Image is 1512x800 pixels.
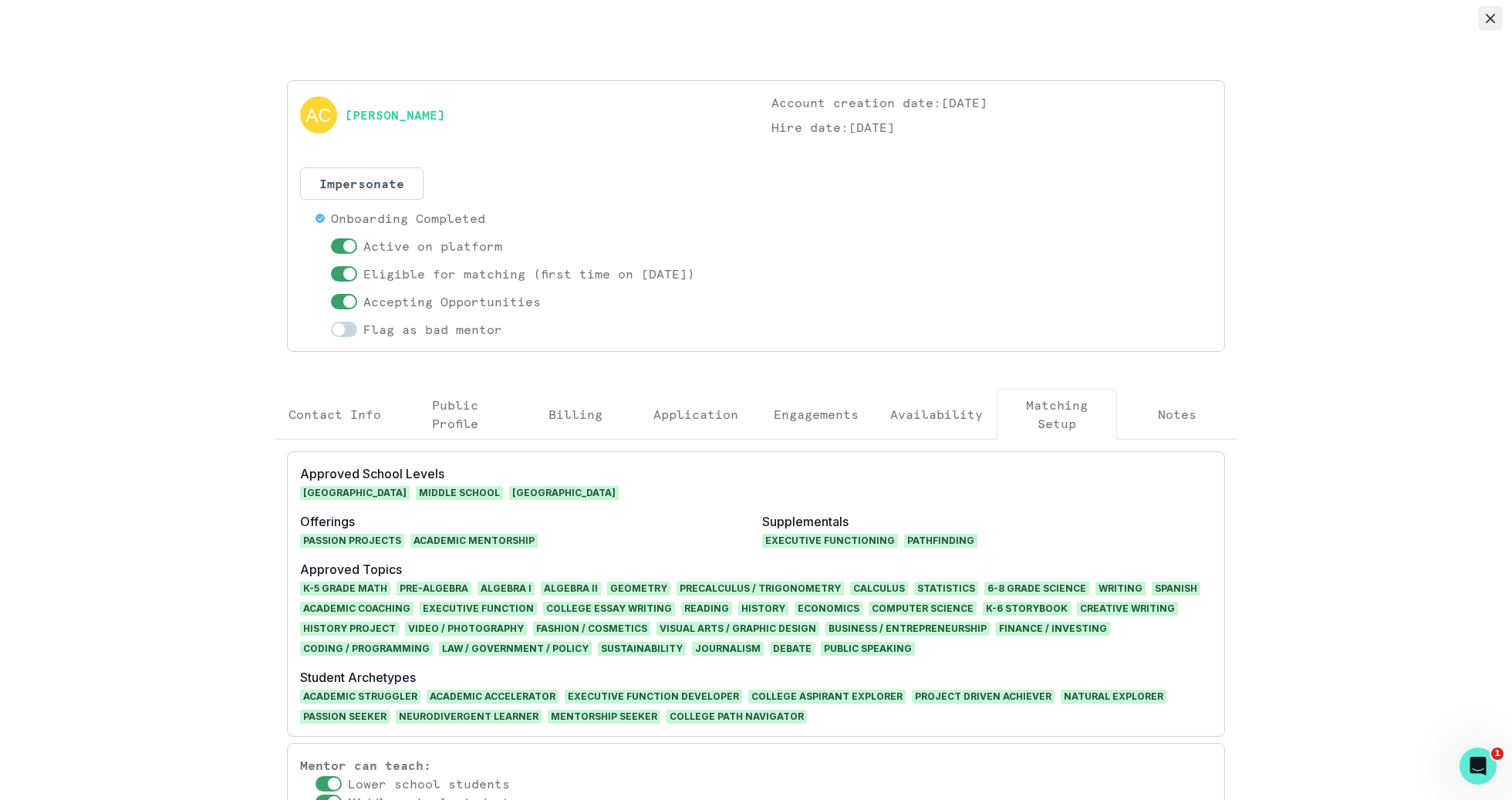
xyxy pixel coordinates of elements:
[300,534,404,548] span: Passion Projects
[1460,748,1497,785] iframe: Intercom live chat
[300,710,390,724] span: PASSION SEEKER
[300,486,410,500] span: [GEOGRAPHIC_DATA]
[984,582,1089,596] span: 6-8 Grade Science
[904,534,977,548] span: Pathfinding
[300,167,424,200] button: Impersonate
[996,622,1110,636] span: Finance / Investing
[869,602,977,616] span: Computer Science
[656,622,819,636] span: Visual Arts / Graphic Design
[408,396,502,433] p: Public Profile
[427,690,559,704] span: ACADEMIC ACCELERATOR
[300,582,390,596] span: K-5 Grade Math
[1010,396,1104,433] p: Matching Setup
[825,622,990,636] span: Business / Entrepreneurship
[692,642,764,656] span: Journalism
[607,582,670,596] span: Geometry
[821,642,915,656] span: Public Speaking
[348,775,510,793] p: Lower school students
[738,602,788,616] span: History
[774,405,859,424] p: Engagements
[300,642,433,656] span: Coding / Programming
[1491,748,1504,760] span: 1
[771,118,1212,137] p: Hire date: [DATE]
[397,582,471,596] span: Pre-Algebra
[300,668,1212,687] p: Student Archetypes
[912,690,1055,704] span: PROJECT DRIVEN ACHIEVER
[331,209,485,228] p: Onboarding Completed
[300,690,420,704] span: ACADEMIC STRUGGLER
[439,642,592,656] span: Law / Government / Policy
[363,237,502,255] p: Active on platform
[1061,690,1166,704] span: NATURAL EXPLORER
[677,582,844,596] span: Precalculus / Trigonometry
[541,582,601,596] span: Algebra II
[983,602,1071,616] span: K-6 Storybook
[300,96,337,133] img: svg
[533,622,650,636] span: Fashion / Cosmetics
[410,534,538,548] span: Academic Mentorship
[300,756,1212,775] p: Mentor can teach:
[653,405,738,424] p: Application
[363,320,502,339] p: Flag as bad mentor
[565,690,742,704] span: EXECUTIVE FUNCTION DEVELOPER
[420,602,537,616] span: Executive Function
[890,405,983,424] p: Availability
[363,265,695,283] p: Eligible for matching (first time on [DATE])
[396,710,542,724] span: NEURODIVERGENT LEARNER
[300,622,399,636] span: History Project
[363,292,541,311] p: Accepting Opportunities
[850,582,908,596] span: Calculus
[300,464,750,483] p: Approved School Levels
[770,642,815,656] span: Debate
[914,582,978,596] span: Statistics
[795,602,862,616] span: Economics
[300,512,750,531] p: Offerings
[548,405,602,424] p: Billing
[289,405,381,424] p: Contact Info
[478,582,535,596] span: Algebra I
[300,602,413,616] span: Academic Coaching
[300,560,1212,579] p: Approved Topics
[1077,602,1178,616] span: Creative Writing
[1158,405,1196,424] p: Notes
[509,486,619,500] span: [GEOGRAPHIC_DATA]
[548,710,660,724] span: MENTORSHIP SEEKER
[1095,582,1146,596] span: Writing
[762,512,1212,531] p: Supplementals
[598,642,686,656] span: Sustainability
[543,602,675,616] span: College Essay Writing
[1478,6,1503,31] button: Close
[405,622,527,636] span: Video / Photography
[681,602,732,616] span: Reading
[762,534,898,548] span: Executive Functioning
[1152,582,1200,596] span: Spanish
[416,486,503,500] span: Middle School
[748,690,906,704] span: COLLEGE ASPIRANT EXPLORER
[345,106,445,124] a: [PERSON_NAME]
[771,93,1212,112] p: Account creation date: [DATE]
[667,710,807,724] span: COLLEGE PATH NAVIGATOR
